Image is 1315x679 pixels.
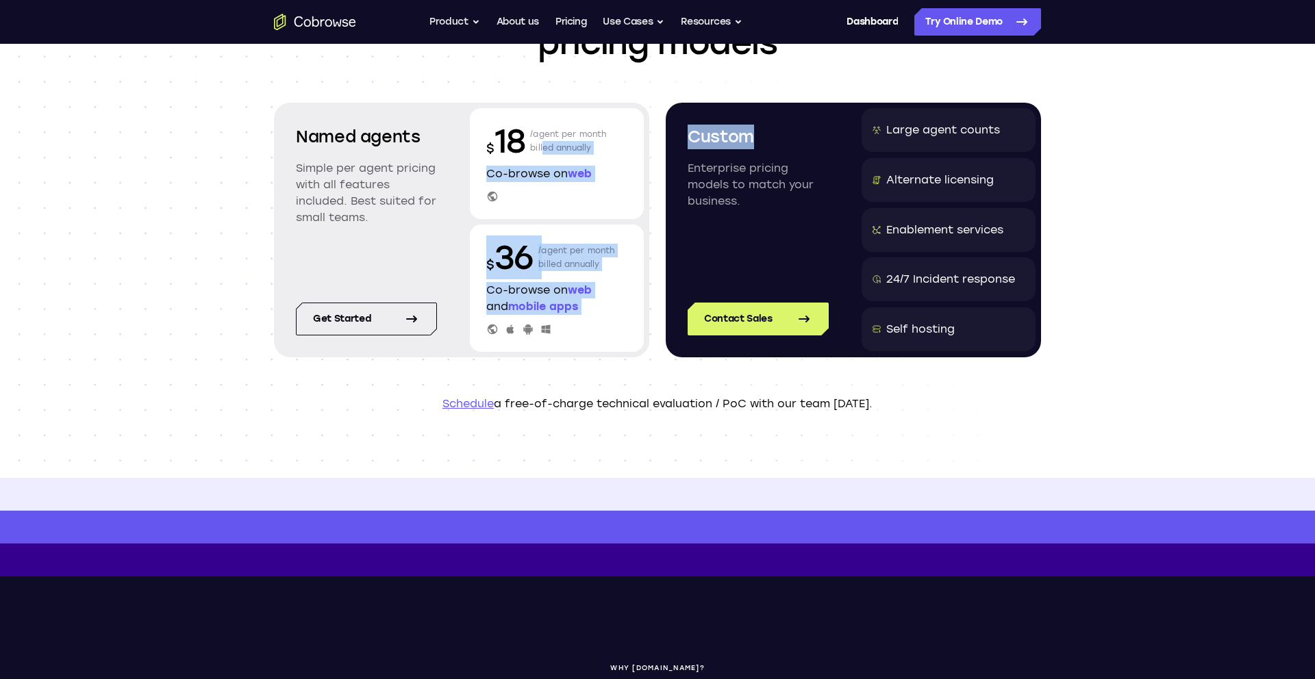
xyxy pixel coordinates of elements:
p: Enterprise pricing models to match your business. [688,160,829,209]
div: Self hosting [886,321,955,337]
p: 36 [486,235,533,279]
span: $ [486,141,494,156]
h2: Named agents [296,125,437,149]
a: Go to the home page [274,14,356,30]
span: $ [486,257,494,272]
p: WHY [DOMAIN_NAME]? [274,664,1041,672]
a: Get started [296,303,437,335]
button: Use Cases [603,8,664,36]
span: web [568,283,592,296]
p: Co-browse on and [486,282,627,315]
p: Simple per agent pricing with all features included. Best suited for small teams. [296,160,437,226]
button: Product [429,8,480,36]
button: Resources [681,8,742,36]
span: web [568,167,592,180]
div: Alternate licensing [886,172,994,188]
h2: Custom [688,125,829,149]
div: Enablement services [886,222,1003,238]
p: /agent per month billed annually [538,235,615,279]
div: 24/7 Incident response [886,271,1015,287]
div: Large agent counts [886,122,1000,138]
a: Dashboard [847,8,898,36]
span: mobile apps [508,300,578,313]
p: /agent per month billed annually [530,119,607,163]
a: Try Online Demo [914,8,1041,36]
p: 18 [486,119,525,163]
a: Pricing [555,8,587,36]
a: Contact Sales [688,303,829,335]
a: Schedule [442,397,494,410]
p: a free-of-charge technical evaluation / PoC with our team [DATE]. [274,396,1041,412]
p: Co-browse on [486,166,627,182]
a: About us [497,8,539,36]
